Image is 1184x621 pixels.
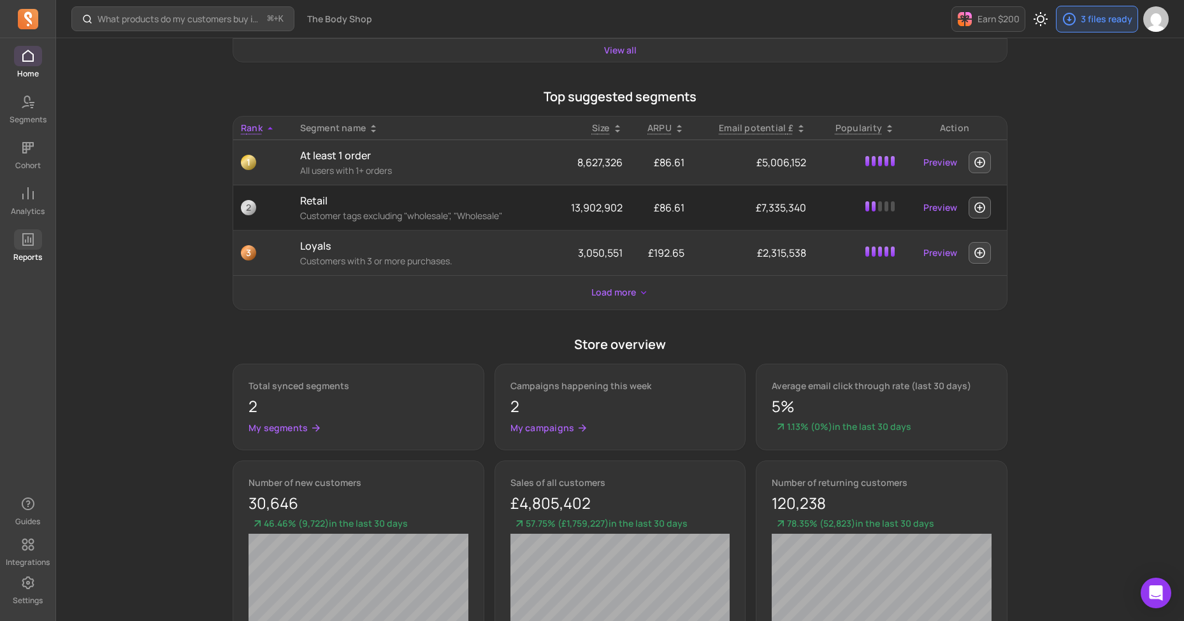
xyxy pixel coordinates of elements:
p: in the last 30 days [772,517,992,531]
p: in the last 30 days [510,517,730,531]
p: Total synced segments [249,380,468,392]
button: Guides [14,491,42,529]
a: View all [604,44,637,57]
p: Segments [10,115,47,125]
p: Average email click through rate (last 30 days) [772,380,992,392]
div: Action [910,122,999,134]
p: Top suggested segments [233,88,1007,106]
button: Earn $200 [951,6,1025,32]
a: Preview [918,151,962,174]
span: 1.13% [787,420,811,432]
div: Open Intercom Messenger [1141,578,1171,608]
button: What products do my customers buy in the same order?⌘+K [71,6,294,31]
span: ( £1,759,227 ) [558,517,609,529]
p: Email potential £ [719,122,793,134]
a: £4,805,402 [510,492,591,515]
span: 8,627,326 [577,155,623,169]
p: My campaigns [510,422,575,434]
p: in the last 30 days [772,420,992,434]
span: 2 [241,200,256,215]
p: What products do my customers buy in the same order? [97,13,263,25]
p: My segments [249,422,308,434]
span: £86.61 [654,201,684,215]
span: ( 9,722 ) [298,517,329,529]
span: The Body Shop [307,13,372,25]
p: Analytics [11,206,45,217]
span: Size [592,122,610,134]
p: Retail [300,193,543,208]
a: 120,238 [772,492,826,515]
a: My segments [249,422,468,434]
button: Toggle dark mode [1028,6,1053,32]
p: ARPU [647,122,672,134]
span: 3,050,551 [578,246,623,260]
span: £192.65 [648,246,684,260]
p: 2 [249,395,468,418]
span: £86.61 [654,155,684,169]
div: Segment name [300,122,543,134]
p: Customer tags excluding "wholesale", "Wholesale" [300,210,543,222]
span: ( 52,823 ) [819,517,855,529]
span: 46.46% [264,517,298,529]
button: 3 files ready [1056,6,1138,32]
a: 30,646 [249,492,298,515]
span: Rank [241,122,263,134]
kbd: ⌘ [267,11,274,27]
span: 3 [241,245,256,261]
p: Reports [13,252,42,262]
p: Loyals [300,238,543,253]
p: in the last 30 days [249,517,468,531]
span: ( 0% ) [811,420,832,432]
span: + [268,12,284,25]
span: 57.75% [526,517,558,529]
a: My campaigns [510,422,730,434]
p: All users with 1+ orders [300,164,543,177]
p: Popularity [835,122,882,134]
p: 3 files ready [1081,13,1132,25]
p: 2 [510,395,730,418]
span: £2,315,538 [757,246,806,260]
span: £5,006,152 [756,155,806,169]
button: The Body Shop [300,8,380,31]
img: avatar [1143,6,1169,32]
p: Earn $200 [978,13,1020,25]
a: Preview [918,196,962,219]
p: Settings [13,596,43,606]
span: 1 [241,155,256,170]
p: At least 1 order [300,148,543,163]
p: Number of returning customers [772,476,992,489]
p: 5% [772,395,992,418]
p: Guides [15,517,40,527]
p: Store overview [233,336,1007,353]
p: Customers with 3 or more purchases. [300,255,543,268]
p: Campaigns happening this week [510,380,730,392]
p: Sales of all customers [510,476,730,489]
kbd: K [278,14,284,24]
p: Integrations [6,557,50,567]
span: £7,335,340 [756,201,806,215]
span: 13,902,902 [571,201,623,215]
button: Load more [586,281,654,304]
a: Preview [918,241,962,264]
p: Cohort [15,161,41,171]
span: 78.35% [787,517,819,529]
p: Number of new customers [249,476,468,489]
p: Home [17,69,39,79]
